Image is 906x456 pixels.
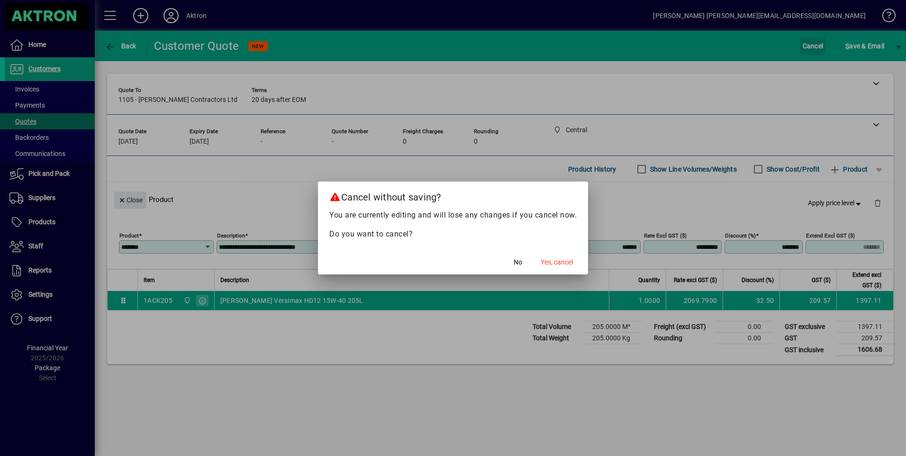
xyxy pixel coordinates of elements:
[503,254,533,271] button: No
[541,257,573,267] span: Yes, cancel
[329,210,577,221] p: You are currently editing and will lose any changes if you cancel now.
[537,254,577,271] button: Yes, cancel
[329,228,577,240] p: Do you want to cancel?
[514,257,522,267] span: No
[318,182,588,209] h2: Cancel without saving?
